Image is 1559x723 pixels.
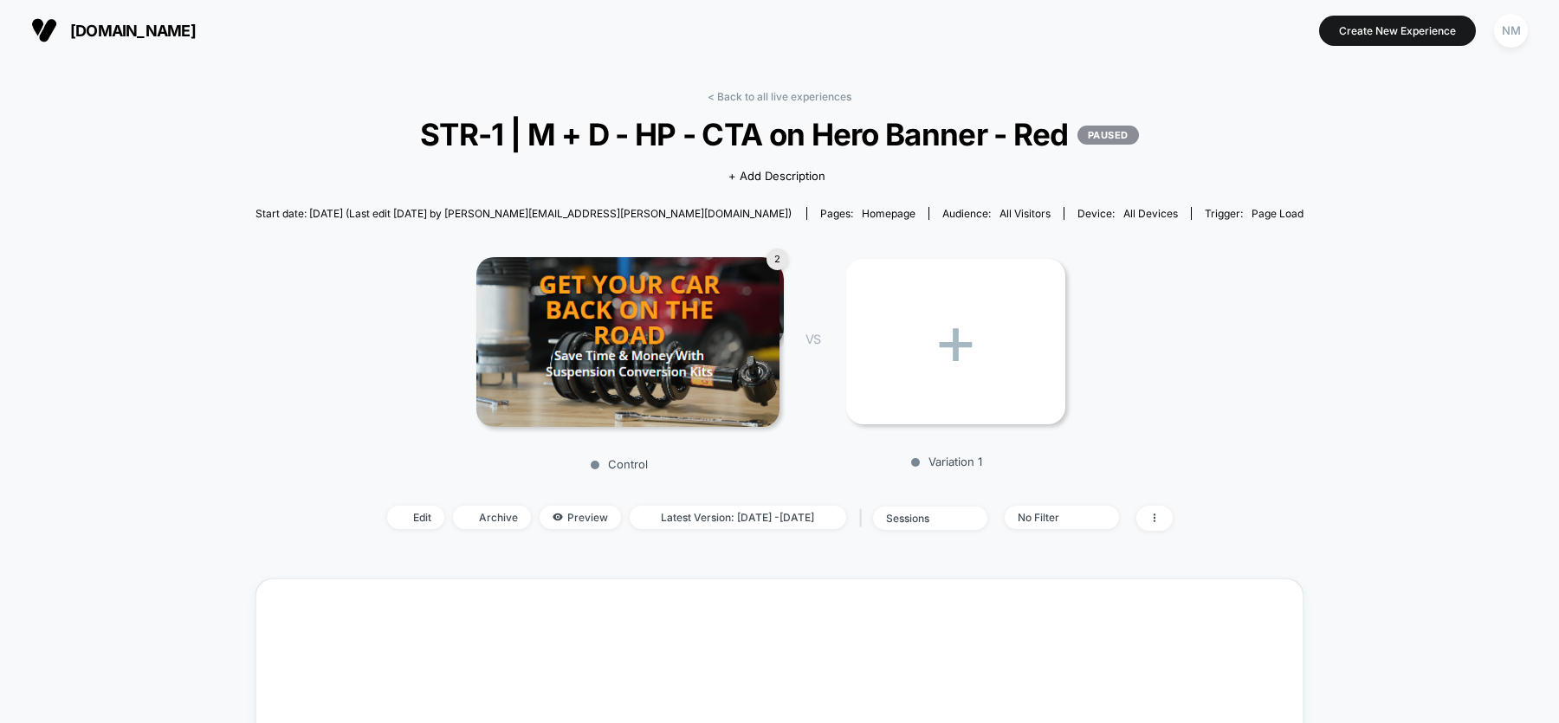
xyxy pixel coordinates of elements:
span: Preview [540,506,621,529]
span: All Visitors [999,207,1051,220]
button: Create New Experience [1319,16,1476,46]
span: | [855,506,873,531]
p: Variation 1 [838,455,1057,468]
div: Trigger: [1205,207,1303,220]
span: Start date: [DATE] (Last edit [DATE] by [PERSON_NAME][EMAIL_ADDRESS][PERSON_NAME][DOMAIN_NAME]) [256,207,792,220]
div: sessions [886,512,955,525]
span: Page Load [1252,207,1303,220]
span: Archive [453,506,531,529]
img: Control main [476,257,779,427]
span: + Add Description [728,168,825,185]
span: Latest Version: [DATE] - [DATE] [630,506,846,529]
span: STR-1 | M + D - HP - CTA on Hero Banner - Red [307,116,1251,152]
button: NM [1489,13,1533,48]
span: all devices [1123,207,1178,220]
span: VS [805,332,819,346]
div: + [846,259,1065,424]
span: [DOMAIN_NAME] [70,22,196,40]
p: Control [468,457,771,471]
div: Audience: [942,207,1051,220]
div: NM [1494,14,1528,48]
div: 2 [767,249,788,270]
p: PAUSED [1077,126,1139,145]
div: No Filter [1018,511,1087,524]
span: Edit [387,506,444,529]
span: Device: [1064,207,1191,220]
img: Visually logo [31,17,57,43]
span: homepage [862,207,915,220]
a: < Back to all live experiences [708,90,851,103]
button: [DOMAIN_NAME] [26,16,201,44]
div: Pages: [820,207,915,220]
